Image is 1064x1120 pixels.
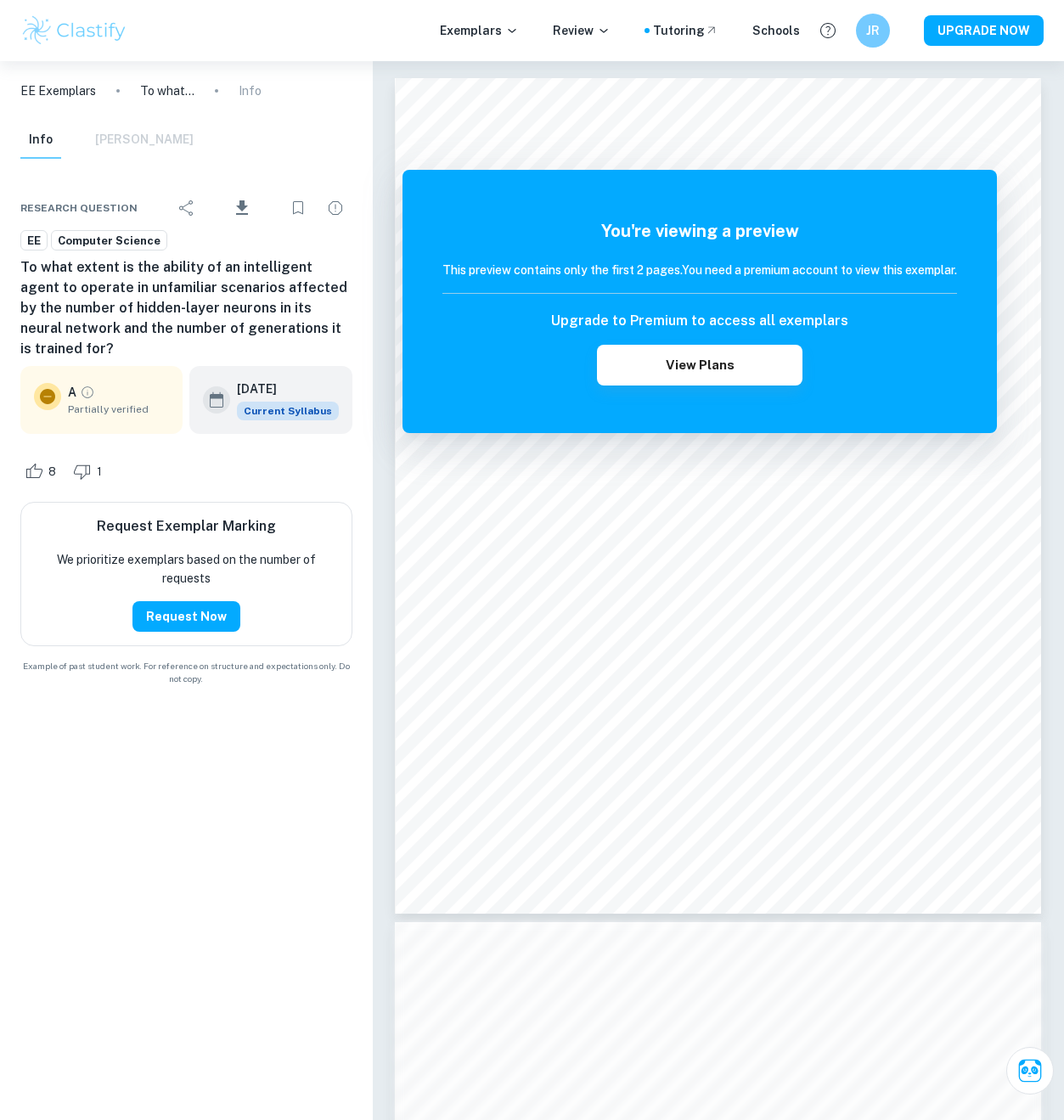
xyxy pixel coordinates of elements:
p: We prioritize exemplars based on the number of requests [35,550,338,588]
div: This exemplar is based on the current syllabus. Feel free to refer to it for inspiration/ideas wh... [237,402,339,420]
a: Grade partially verified [80,385,95,400]
button: Ask Clai [1006,1047,1054,1095]
h6: To what extent is the ability of an intelligent agent to operate in unfamiliar scenarios affected... [20,257,352,359]
button: Request Now [132,601,240,632]
h6: Request Exemplar Marking [97,516,276,537]
a: Tutoring [653,21,718,40]
span: Current Syllabus [237,402,339,420]
span: EE [21,233,47,250]
a: EE [20,230,48,251]
button: JR [856,14,890,48]
h6: Upgrade to Premium to access all exemplars [551,311,848,331]
span: 1 [87,464,111,481]
div: Bookmark [281,191,315,225]
span: Computer Science [52,233,166,250]
div: Dislike [69,458,111,485]
div: Share [170,191,204,225]
span: Research question [20,200,138,216]
p: Info [239,82,262,100]
p: A [68,383,76,402]
a: Schools [752,21,800,40]
span: Example of past student work. For reference on structure and expectations only. Do not copy. [20,660,352,685]
div: Like [20,458,65,485]
span: Partially verified [68,402,169,417]
button: View Plans [597,345,802,386]
h6: JR [864,21,883,40]
h5: You're viewing a preview [442,218,957,244]
img: Clastify logo [20,14,128,48]
p: Review [553,21,611,40]
a: Computer Science [51,230,167,251]
h6: This preview contains only the first 2 pages. You need a premium account to view this exemplar. [442,261,957,279]
button: UPGRADE NOW [924,15,1044,46]
div: Download [207,186,278,230]
button: Info [20,121,61,159]
a: EE Exemplars [20,82,96,100]
span: 8 [39,464,65,481]
p: Exemplars [440,21,519,40]
h6: [DATE] [237,380,325,398]
div: Report issue [318,191,352,225]
p: To what extent is the ability of an intelligent agent to operate in unfamiliar scenarios affected... [140,82,194,100]
button: Help and Feedback [813,16,842,45]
